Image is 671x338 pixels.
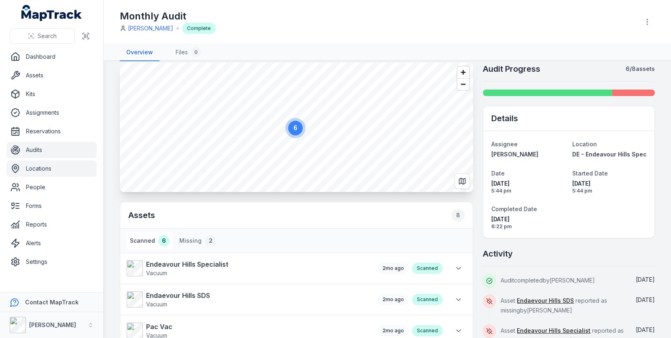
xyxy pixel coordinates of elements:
h2: Audit Progress [483,63,540,75]
a: Dashboard [6,49,97,65]
a: Endaevour Hills SDS [517,297,574,305]
time: 17/07/2025, 5:48:23 pm [382,296,404,302]
h2: Activity [483,248,513,259]
span: Search [38,32,57,40]
button: Zoom out [457,78,469,90]
a: Reports [6,216,97,233]
span: Date [491,170,505,177]
span: 2mo ago [382,296,404,302]
a: Settings [6,254,97,270]
span: Asset reported as missing by [PERSON_NAME] [501,297,607,314]
span: 2mo ago [382,265,404,271]
div: 0 [191,47,201,57]
div: 8 [452,209,465,222]
a: Reservations [6,123,97,139]
span: Audit completed by [PERSON_NAME] [501,277,595,284]
a: Files0 [169,44,207,61]
button: Search [10,28,75,44]
a: Audits [6,142,97,158]
span: [DATE] [636,276,655,283]
span: Assignee [491,141,518,148]
a: DE - Endeavour Hills Specialist School - Southern - 89302 [572,150,646,158]
button: Switch to Map View [454,173,470,189]
div: Scanned [412,325,443,336]
a: Alerts [6,235,97,251]
div: Complete [182,23,216,34]
a: Forms [6,198,97,214]
button: Missing2 [176,232,219,250]
a: Kits [6,86,97,102]
time: 17/07/2025, 5:44:17 pm [491,180,565,194]
a: Locations [6,160,97,177]
span: 2mo ago [382,327,404,334]
a: Assets [6,67,97,83]
strong: Pac Vac [146,322,172,332]
span: Vacuum [146,301,167,308]
span: [DATE] [491,180,565,188]
a: Overview [120,44,159,61]
span: Started Date [572,170,608,177]
span: Location [572,141,597,148]
span: [DATE] [491,215,565,223]
a: [PERSON_NAME] [128,24,173,32]
span: Completed Date [491,205,537,212]
a: Endeavour Hills SpecialistVacuum [127,259,369,277]
h1: Monthly Audit [120,10,216,23]
a: Endeavour Hills Specialist [517,327,590,335]
button: Zoom in [457,66,469,78]
strong: 6 / 8 assets [626,65,655,73]
h2: Assets [128,209,465,222]
strong: Contact MapTrack [25,299,79,306]
time: 17/07/2025, 6:22:23 pm [636,276,655,283]
span: [DATE] [572,180,646,188]
time: 17/07/2025, 5:44:35 pm [382,265,404,271]
div: Scanned [412,263,443,274]
span: 6:22 pm [491,223,565,230]
a: People [6,179,97,195]
time: 17/07/2025, 5:53:01 pm [382,327,404,334]
div: Scanned [412,294,443,305]
a: [PERSON_NAME] [491,150,565,158]
div: 2 [205,235,216,246]
a: MapTrack [21,5,82,21]
time: 17/07/2025, 6:22:23 pm [636,326,655,333]
canvas: Map [120,62,473,192]
time: 17/07/2025, 6:22:23 pm [636,296,655,303]
h2: Details [491,113,518,124]
span: 5:44 pm [491,188,565,194]
time: 17/07/2025, 6:22:23 pm [491,215,565,230]
strong: Endaevour Hills SDS [146,291,210,300]
span: [DATE] [636,326,655,333]
a: Assignments [6,105,97,121]
span: [DATE] [636,296,655,303]
span: Vacuum [146,270,167,276]
a: Endaevour Hills SDSVacuum [127,291,369,308]
button: Scanned6 [127,232,173,250]
div: 6 [158,235,170,246]
strong: [PERSON_NAME] [29,321,76,328]
time: 17/07/2025, 5:44:21 pm [572,180,646,194]
text: 6 [294,124,297,131]
span: 5:44 pm [572,188,646,194]
strong: Endeavour Hills Specialist [146,259,228,269]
